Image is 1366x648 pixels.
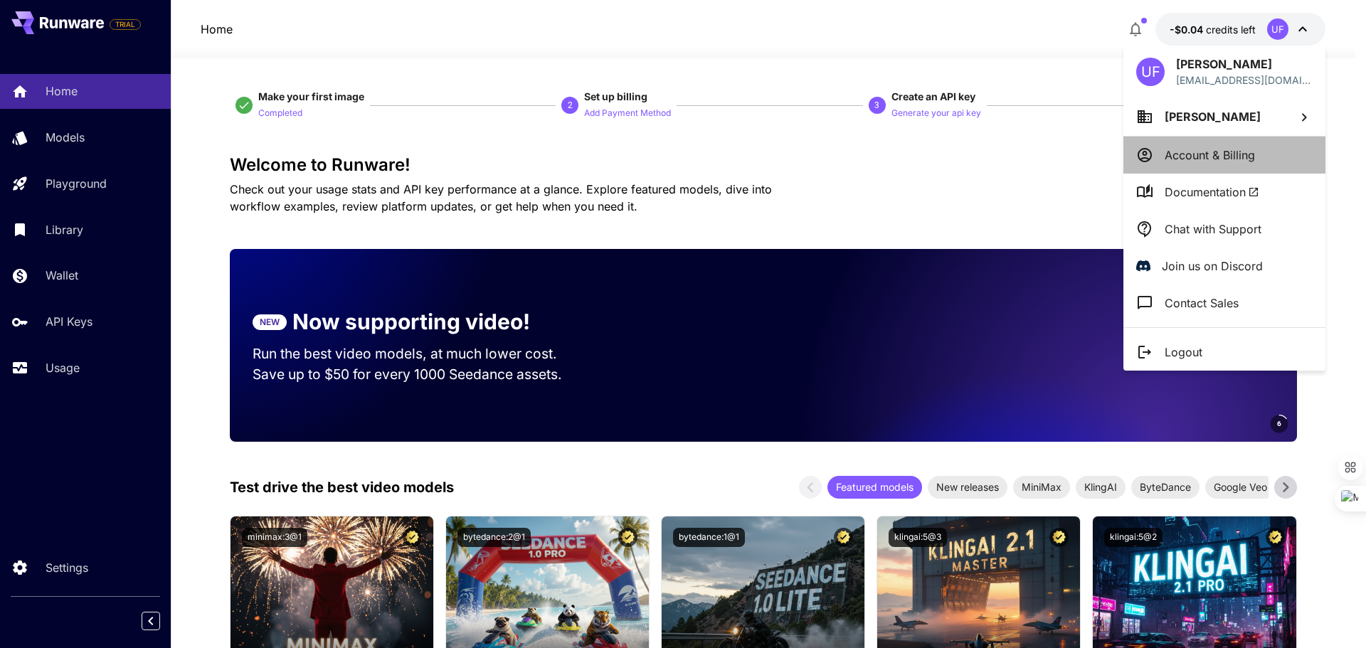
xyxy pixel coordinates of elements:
[1165,344,1202,361] p: Logout
[1123,97,1325,136] button: [PERSON_NAME]
[1136,58,1165,86] div: UF
[1165,184,1259,201] span: Documentation
[1176,73,1313,87] p: [EMAIL_ADDRESS][DOMAIN_NAME]
[1165,110,1261,124] span: [PERSON_NAME]
[1165,147,1255,164] p: Account & Billing
[1176,73,1313,87] div: thingcrazy839@gmail.com
[1162,257,1263,275] p: Join us on Discord
[1165,294,1239,312] p: Contact Sales
[1176,55,1313,73] p: [PERSON_NAME]
[1165,221,1261,238] p: Chat with Support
